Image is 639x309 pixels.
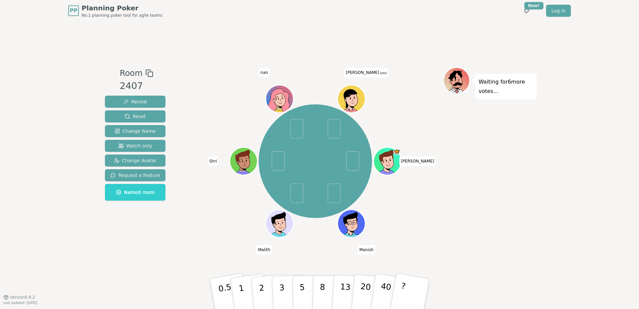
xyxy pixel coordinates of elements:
span: Click to change your name [399,157,436,166]
span: PP [70,7,77,15]
button: Click to change your avatar [338,86,364,112]
button: Reveal [105,96,165,108]
button: Version0.9.2 [3,295,35,300]
span: Room [120,67,142,79]
button: Request a feature [105,169,165,181]
button: Watch only [105,140,165,152]
span: (you) [379,72,387,75]
a: PPPlanning PokerNo.1 planning poker tool for agile teams [68,3,162,18]
a: Log in [546,5,571,17]
button: Named room [105,184,165,201]
span: Click to change your name [256,245,272,254]
span: Watch only [118,142,152,149]
span: Click to change your name [259,68,270,77]
span: Eric is the host [393,148,400,155]
span: Change Avatar [114,157,157,164]
span: Change Name [115,128,156,134]
span: Request a feature [110,172,160,179]
button: New! [521,5,533,17]
div: 2407 [120,79,153,93]
span: Click to change your name [208,157,219,166]
span: Reveal [123,98,147,105]
button: Reset [105,110,165,122]
button: Change Name [105,125,165,137]
span: Last updated: [DATE] [3,301,37,305]
span: Click to change your name [358,245,375,254]
span: No.1 planning poker tool for agile teams [82,13,162,18]
span: Click to change your name [344,68,389,77]
span: Reset [125,113,146,120]
span: Version 0.9.2 [10,295,35,300]
button: Change Avatar [105,154,165,167]
p: Waiting for 6 more votes... [479,77,533,96]
span: Planning Poker [82,3,162,13]
div: New! [524,2,543,9]
span: Named room [116,189,154,196]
